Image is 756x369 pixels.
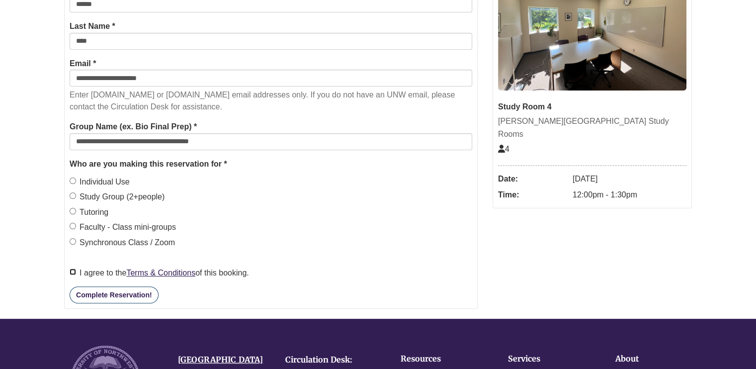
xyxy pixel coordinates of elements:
[70,286,158,303] button: Complete Reservation!
[498,187,568,203] dt: Time:
[70,178,76,184] input: Individual Use
[70,208,76,214] input: Tutoring
[70,20,115,33] label: Last Name *
[70,236,175,249] label: Synchronous Class / Zoom
[498,115,686,140] div: [PERSON_NAME][GEOGRAPHIC_DATA] Study Rooms
[285,356,378,365] h4: Circulation Desk:
[573,171,686,187] dd: [DATE]
[498,171,568,187] dt: Date:
[70,238,76,245] input: Synchronous Class / Zoom
[70,267,249,279] label: I agree to the of this booking.
[498,145,509,153] span: The capacity of this space
[70,190,165,203] label: Study Group (2+people)
[498,100,686,113] div: Study Room 4
[573,187,686,203] dd: 12:00pm - 1:30pm
[70,158,472,171] legend: Who are you making this reservation for *
[401,355,477,364] h4: Resources
[70,120,197,133] label: Group Name (ex. Bio Final Prep) *
[70,57,96,70] label: Email *
[70,223,76,229] input: Faculty - Class mini-groups
[70,176,130,188] label: Individual Use
[508,355,585,364] h4: Services
[70,206,108,219] label: Tutoring
[178,355,263,365] a: [GEOGRAPHIC_DATA]
[126,269,195,277] a: Terms & Conditions
[70,269,76,275] input: I agree to theTerms & Conditionsof this booking.
[615,355,692,364] h4: About
[70,192,76,199] input: Study Group (2+people)
[70,221,176,234] label: Faculty - Class mini-groups
[70,89,472,113] p: Enter [DOMAIN_NAME] or [DOMAIN_NAME] email addresses only. If you do not have an UNW email, pleas...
